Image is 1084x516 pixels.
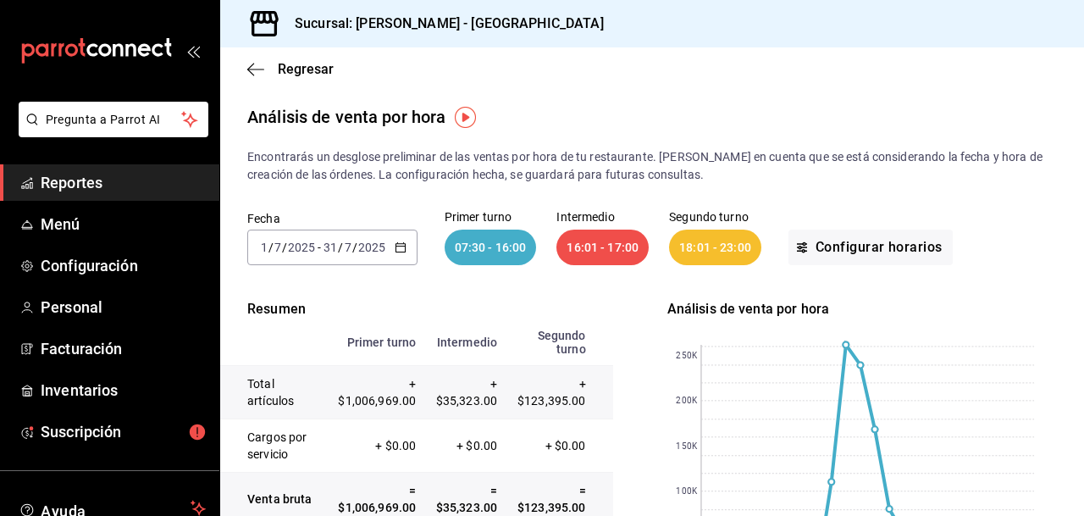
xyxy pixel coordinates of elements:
[445,211,537,223] p: Primer turno
[268,241,274,254] span: /
[41,296,206,319] span: Personal
[425,419,506,473] td: + $0.00
[506,366,612,419] td: + $123,395.00
[669,211,761,223] p: Segundo turno
[328,419,425,473] td: + $0.00
[287,241,316,254] input: ----
[19,102,208,137] button: Pregunta a Parrot AI
[344,241,352,254] input: --
[274,241,282,254] input: --
[669,230,761,265] div: 18:01 - 23:00
[676,352,697,361] text: 250K
[247,213,418,225] label: Fecha
[556,211,649,223] p: Intermedio
[506,419,612,473] td: + $0.00
[260,241,268,254] input: --
[186,44,200,58] button: open_drawer_menu
[41,337,206,360] span: Facturación
[425,319,506,366] th: Intermedio
[282,241,287,254] span: /
[676,442,697,452] text: 150K
[220,419,328,473] td: Cargos por servicio
[281,14,604,34] h3: Sucursal: [PERSON_NAME] - [GEOGRAPHIC_DATA]
[247,148,1057,184] p: Encontrarás un desglose preliminar de las ventas por hora de tu restaurante. [PERSON_NAME] en cue...
[676,397,697,406] text: 200K
[328,366,425,419] td: + $1,006,969.00
[338,241,343,254] span: /
[445,230,537,265] div: 07:30 - 16:00
[318,241,321,254] span: -
[425,366,506,419] td: + $35,323.00
[12,123,208,141] a: Pregunta a Parrot AI
[676,487,697,497] text: 100K
[46,111,182,129] span: Pregunta a Parrot AI
[247,104,445,130] div: Análisis de venta por hora
[220,299,613,319] p: Resumen
[41,254,206,277] span: Configuración
[352,241,357,254] span: /
[357,241,386,254] input: ----
[41,420,206,443] span: Suscripción
[247,61,334,77] button: Regresar
[41,171,206,194] span: Reportes
[323,241,338,254] input: --
[556,230,649,265] div: 16:01 - 17:00
[41,379,206,402] span: Inventarios
[328,319,425,366] th: Primer turno
[278,61,334,77] span: Regresar
[455,107,476,128] img: Tooltip marker
[220,366,328,419] td: Total artículos
[667,299,1060,319] div: Análisis de venta por hora
[788,230,953,265] button: Configurar horarios
[506,319,612,366] th: Segundo turno
[41,213,206,236] span: Menú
